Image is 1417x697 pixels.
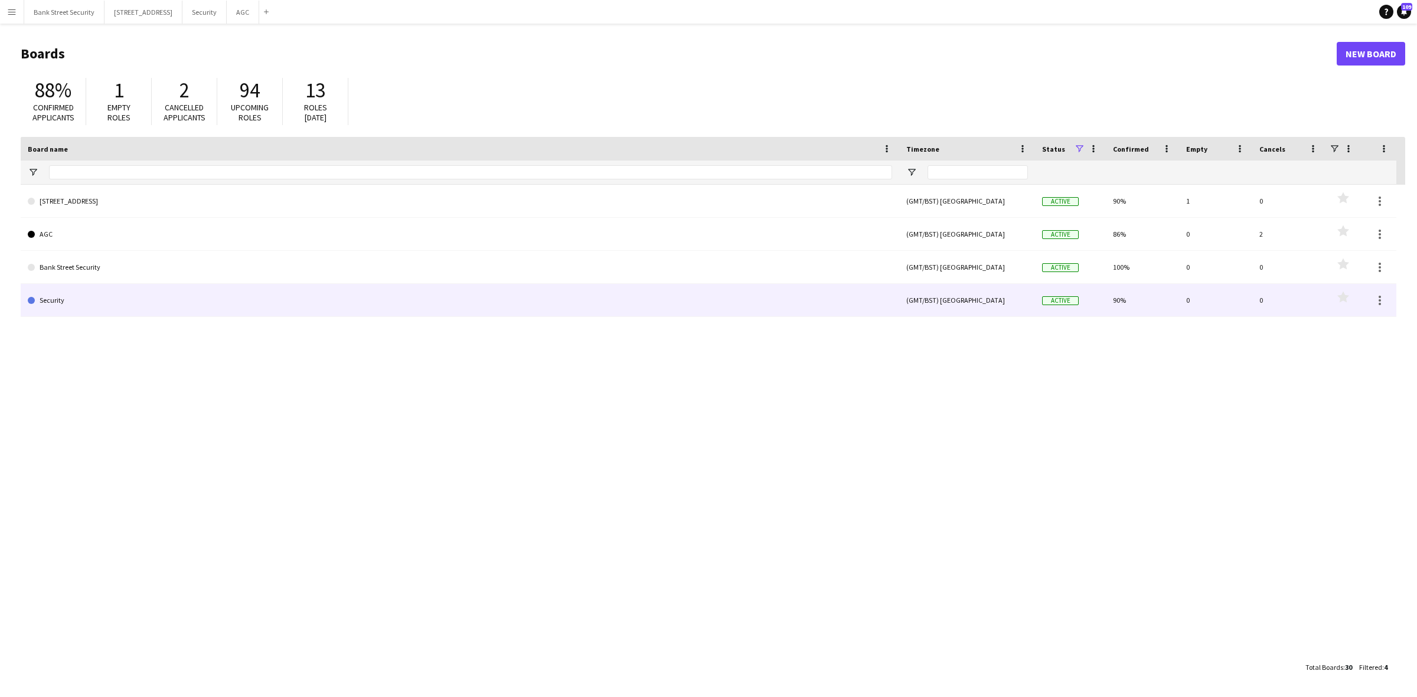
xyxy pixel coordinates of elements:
[1186,145,1207,153] span: Empty
[240,77,260,103] span: 94
[24,1,105,24] button: Bank Street Security
[1042,296,1079,305] span: Active
[182,1,227,24] button: Security
[28,185,892,218] a: [STREET_ADDRESS]
[1397,5,1411,19] a: 109
[1179,284,1252,316] div: 0
[906,167,917,178] button: Open Filter Menu
[1179,185,1252,217] div: 1
[1401,3,1412,11] span: 109
[1106,284,1179,316] div: 90%
[304,102,327,123] span: Roles [DATE]
[1337,42,1405,66] a: New Board
[906,145,939,153] span: Timezone
[1305,656,1352,679] div: :
[1113,145,1149,153] span: Confirmed
[28,145,68,153] span: Board name
[1359,656,1387,679] div: :
[1259,145,1285,153] span: Cancels
[1106,218,1179,250] div: 86%
[28,167,38,178] button: Open Filter Menu
[231,102,269,123] span: Upcoming roles
[899,185,1035,217] div: (GMT/BST) [GEOGRAPHIC_DATA]
[28,284,892,317] a: Security
[28,251,892,284] a: Bank Street Security
[1179,251,1252,283] div: 0
[105,1,182,24] button: [STREET_ADDRESS]
[1042,263,1079,272] span: Active
[928,165,1028,179] input: Timezone Filter Input
[164,102,205,123] span: Cancelled applicants
[1042,145,1065,153] span: Status
[35,77,71,103] span: 88%
[1252,185,1325,217] div: 0
[1042,197,1079,206] span: Active
[28,218,892,251] a: AGC
[899,251,1035,283] div: (GMT/BST) [GEOGRAPHIC_DATA]
[227,1,259,24] button: AGC
[1252,218,1325,250] div: 2
[1305,663,1343,672] span: Total Boards
[1106,185,1179,217] div: 90%
[49,165,892,179] input: Board name Filter Input
[1252,284,1325,316] div: 0
[1384,663,1387,672] span: 4
[107,102,130,123] span: Empty roles
[899,284,1035,316] div: (GMT/BST) [GEOGRAPHIC_DATA]
[114,77,124,103] span: 1
[179,77,190,103] span: 2
[1179,218,1252,250] div: 0
[1359,663,1382,672] span: Filtered
[32,102,74,123] span: Confirmed applicants
[899,218,1035,250] div: (GMT/BST) [GEOGRAPHIC_DATA]
[1042,230,1079,239] span: Active
[305,77,325,103] span: 13
[1252,251,1325,283] div: 0
[1106,251,1179,283] div: 100%
[1345,663,1352,672] span: 30
[21,45,1337,63] h1: Boards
